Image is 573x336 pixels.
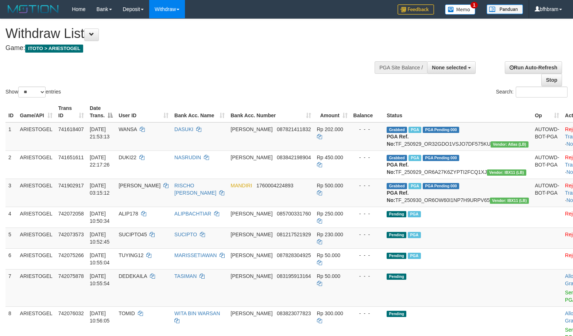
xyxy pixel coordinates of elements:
span: Copy 087821411832 to clipboard [277,126,311,132]
span: Marked by bfhbram [408,253,421,259]
span: [DATE] 10:55:54 [90,273,110,286]
span: [PERSON_NAME] [231,273,272,279]
th: Game/API: activate to sort column ascending [17,102,55,122]
span: PGA Pending [423,183,459,189]
td: 7 [5,269,17,306]
span: Copy 081217521929 to clipboard [277,232,311,237]
th: Balance [351,102,384,122]
span: Marked by bfhbrian [409,183,421,189]
span: Rp 250.000 [317,211,343,217]
td: 3 [5,179,17,207]
a: WITA BIN WARSAN [174,310,220,316]
span: Grabbed [387,183,407,189]
span: Rp 450.000 [317,154,343,160]
span: Rp 300.000 [317,310,343,316]
button: None selected [427,61,476,74]
span: DUKI22 [119,154,136,160]
span: Grabbed [387,155,407,161]
td: TF_250929_OR32GDO1VSJO7DF575KU [384,122,532,151]
span: TUYING12 [119,252,143,258]
span: Copy 085700331760 to clipboard [277,211,311,217]
span: TOMID [119,310,135,316]
td: 6 [5,248,17,269]
th: Bank Acc. Name: activate to sort column ascending [171,102,228,122]
td: 4 [5,207,17,228]
td: ARIESTOGEL [17,269,55,306]
img: Feedback.jpg [398,4,434,15]
a: DASUKI [174,126,193,132]
span: Copy 087828304925 to clipboard [277,252,311,258]
div: - - - [353,231,381,238]
a: MARISSETIAWAN [174,252,217,258]
span: [PERSON_NAME] [231,232,272,237]
a: ALIPBACHTIAR [174,211,211,217]
div: - - - [353,182,381,189]
a: NASRUDIN [174,154,201,160]
span: 742076032 [58,310,84,316]
span: DEDEKAILA [119,273,147,279]
a: TASIMAN [174,273,197,279]
span: 741618407 [58,126,84,132]
span: 741902917 [58,183,84,188]
td: ARIESTOGEL [17,122,55,151]
span: Rp 500.000 [317,183,343,188]
td: ARIESTOGEL [17,228,55,248]
div: - - - [353,210,381,217]
th: Trans ID: activate to sort column ascending [55,102,87,122]
img: MOTION_logo.png [5,4,61,15]
th: Bank Acc. Number: activate to sort column ascending [228,102,314,122]
span: Pending [387,211,406,217]
span: Copy 083195913164 to clipboard [277,273,311,279]
span: Rp 50.000 [317,252,341,258]
a: Run Auto-Refresh [505,61,562,74]
th: Date Trans.: activate to sort column descending [87,102,116,122]
a: SUCIPTO [174,232,197,237]
span: WANSA [119,126,137,132]
b: PGA Ref. No: [387,162,409,175]
td: TF_250930_OR6OW60I1NP7H9URPV65 [384,179,532,207]
span: Rp 50.000 [317,273,341,279]
span: [PERSON_NAME] [231,252,272,258]
div: - - - [353,272,381,280]
span: Marked by bfhtanisha [409,155,421,161]
span: PGA Pending [423,127,459,133]
span: 742075878 [58,273,84,279]
td: ARIESTOGEL [17,179,55,207]
span: Vendor URL: https://dashboard.q2checkout.com/secure [491,141,529,148]
span: Vendor URL: https://dashboard.q2checkout.com/secure [490,198,529,204]
span: 741651611 [58,154,84,160]
label: Show entries [5,87,61,98]
span: Marked by bfhbram [408,232,421,238]
span: [DATE] 03:15:12 [90,183,110,196]
img: panduan.png [487,4,523,14]
span: Copy 083823077823 to clipboard [277,310,311,316]
a: Stop [541,74,562,86]
div: PGA Site Balance / [375,61,427,74]
a: RISCHO [PERSON_NAME] [174,183,216,196]
span: [DATE] 10:52:45 [90,232,110,245]
th: ID [5,102,17,122]
span: MANDIRI [231,183,252,188]
span: Copy 1760004224893 to clipboard [256,183,293,188]
span: [DATE] 10:55:04 [90,252,110,266]
span: [DATE] 10:56:05 [90,310,110,324]
span: Grabbed [387,127,407,133]
span: [PERSON_NAME] [119,183,160,188]
span: Pending [387,253,406,259]
td: ARIESTOGEL [17,207,55,228]
b: PGA Ref. No: [387,134,409,147]
span: Copy 083842198904 to clipboard [277,154,311,160]
td: 5 [5,228,17,248]
span: Rp 202.000 [317,126,343,132]
span: [PERSON_NAME] [231,211,272,217]
select: Showentries [18,87,46,98]
span: ALIP178 [119,211,138,217]
h4: Game: [5,45,375,52]
label: Search: [496,87,568,98]
span: [PERSON_NAME] [231,154,272,160]
span: ITOTO > ARIESTOGEL [25,45,83,53]
div: - - - [353,310,381,317]
div: - - - [353,126,381,133]
span: PGA Pending [423,155,459,161]
span: Marked by bfhbram [408,211,421,217]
